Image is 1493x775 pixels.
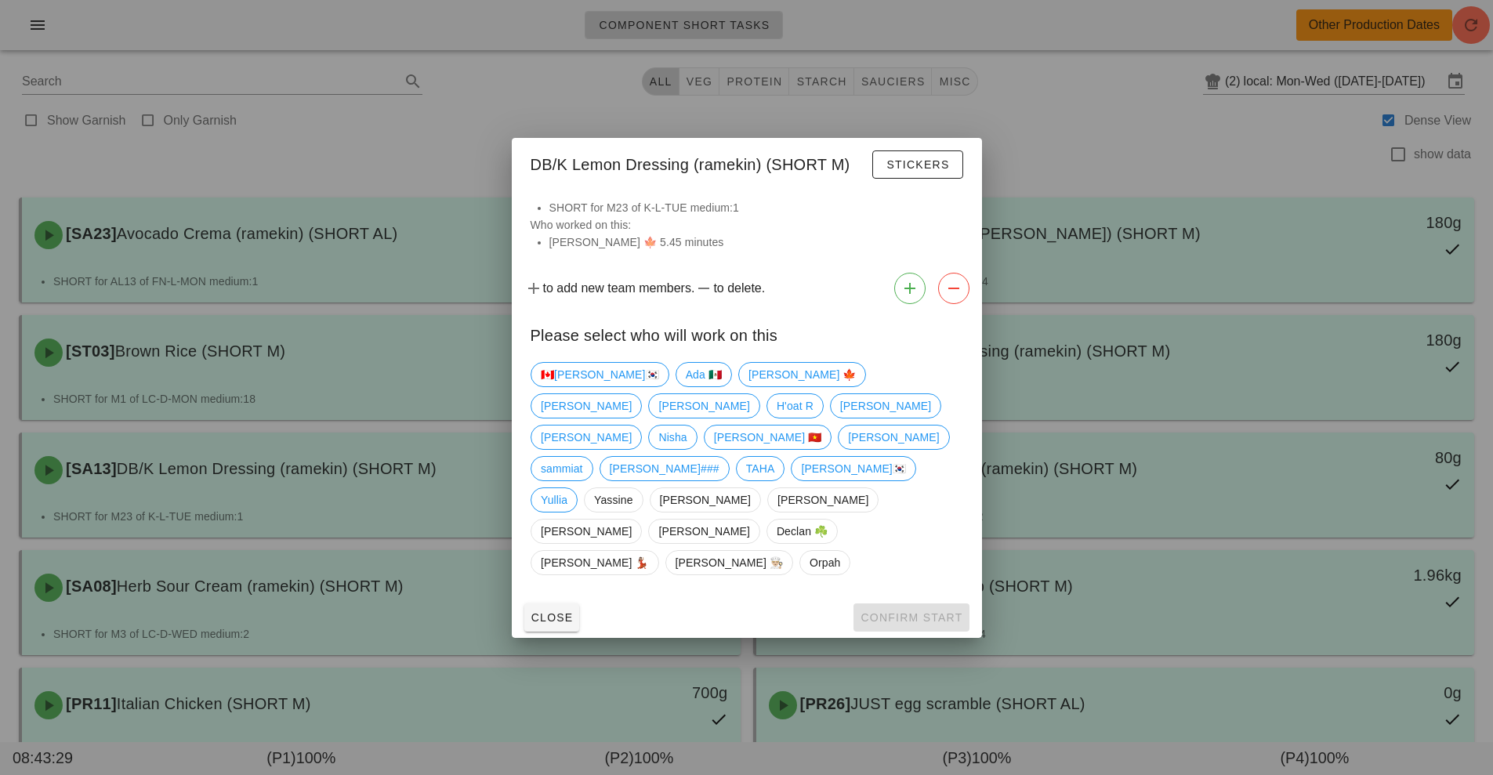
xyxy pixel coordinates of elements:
[801,457,906,480] span: [PERSON_NAME]🇰🇷
[745,457,774,480] span: TAHA
[872,150,962,179] button: Stickers
[886,158,949,171] span: Stickers
[549,199,963,216] li: SHORT for M23 of K-L-TUE medium:1
[541,394,632,418] span: [PERSON_NAME]
[658,426,687,449] span: Nisha
[594,488,632,512] span: Yassine
[541,551,649,574] span: [PERSON_NAME] 💃🏽
[512,266,982,310] div: to add new team members. to delete.
[541,426,632,449] span: [PERSON_NAME]
[675,551,783,574] span: [PERSON_NAME] 👨🏼‍🍳
[541,457,583,480] span: sammiat
[839,394,930,418] span: [PERSON_NAME]
[541,520,632,543] span: [PERSON_NAME]
[776,520,827,543] span: Declan ☘️
[512,138,982,187] div: DB/K Lemon Dressing (ramekin) (SHORT M)
[549,234,963,251] li: [PERSON_NAME] 🍁 5.45 minutes
[524,603,580,632] button: Close
[777,488,868,512] span: [PERSON_NAME]
[659,488,750,512] span: [PERSON_NAME]
[541,363,659,386] span: 🇨🇦[PERSON_NAME]🇰🇷
[541,488,567,512] span: Yullia
[512,199,982,266] div: Who worked on this:
[658,520,749,543] span: [PERSON_NAME]
[848,426,939,449] span: [PERSON_NAME]
[776,394,813,418] span: H'oat R
[810,551,840,574] span: Orpah
[512,310,982,356] div: Please select who will work on this
[531,611,574,624] span: Close
[685,363,721,386] span: Ada 🇲🇽
[658,394,749,418] span: [PERSON_NAME]
[713,426,821,449] span: [PERSON_NAME] 🇻🇳
[609,457,719,480] span: [PERSON_NAME]###
[748,363,856,386] span: [PERSON_NAME] 🍁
